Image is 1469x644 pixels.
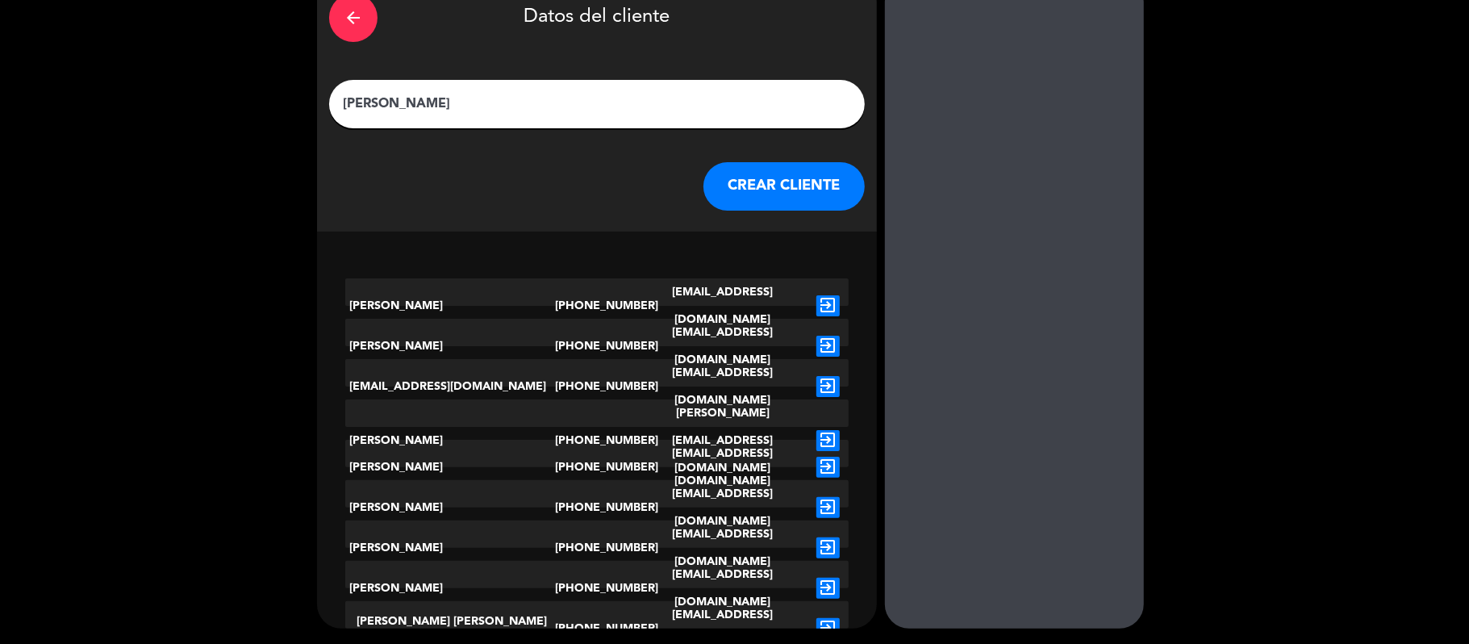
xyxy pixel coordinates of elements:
[345,278,555,333] div: [PERSON_NAME]
[341,93,853,115] input: Escriba nombre, correo electrónico o número de teléfono...
[816,578,840,599] i: exit_to_app
[816,430,840,451] i: exit_to_app
[816,497,840,518] i: exit_to_app
[555,319,639,374] div: [PHONE_NUMBER]
[816,336,840,357] i: exit_to_app
[703,162,865,211] button: CREAR CLIENTE
[555,359,639,414] div: [PHONE_NUMBER]
[816,295,840,316] i: exit_to_app
[345,359,555,414] div: [EMAIL_ADDRESS][DOMAIN_NAME]
[555,561,639,616] div: [PHONE_NUMBER]
[816,537,840,558] i: exit_to_app
[345,480,555,535] div: [PERSON_NAME]
[345,561,555,616] div: [PERSON_NAME]
[345,440,555,495] div: [PERSON_NAME]
[816,618,840,639] i: exit_to_app
[345,319,555,374] div: [PERSON_NAME]
[555,278,639,333] div: [PHONE_NUMBER]
[639,399,807,482] div: [PERSON_NAME][EMAIL_ADDRESS][DOMAIN_NAME]
[555,399,639,482] div: [PHONE_NUMBER]
[345,521,555,575] div: [PERSON_NAME]
[639,521,807,575] div: [EMAIL_ADDRESS][DOMAIN_NAME]
[639,359,807,414] div: [EMAIL_ADDRESS][DOMAIN_NAME]
[639,440,807,495] div: [EMAIL_ADDRESS][DOMAIN_NAME]
[555,480,639,535] div: [PHONE_NUMBER]
[555,440,639,495] div: [PHONE_NUMBER]
[639,278,807,333] div: [EMAIL_ADDRESS][DOMAIN_NAME]
[639,561,807,616] div: [EMAIL_ADDRESS][DOMAIN_NAME]
[816,376,840,397] i: exit_to_app
[639,480,807,535] div: [EMAIL_ADDRESS][DOMAIN_NAME]
[639,319,807,374] div: [EMAIL_ADDRESS][DOMAIN_NAME]
[345,399,555,482] div: [PERSON_NAME]
[816,457,840,478] i: exit_to_app
[555,521,639,575] div: [PHONE_NUMBER]
[344,8,363,27] i: arrow_back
